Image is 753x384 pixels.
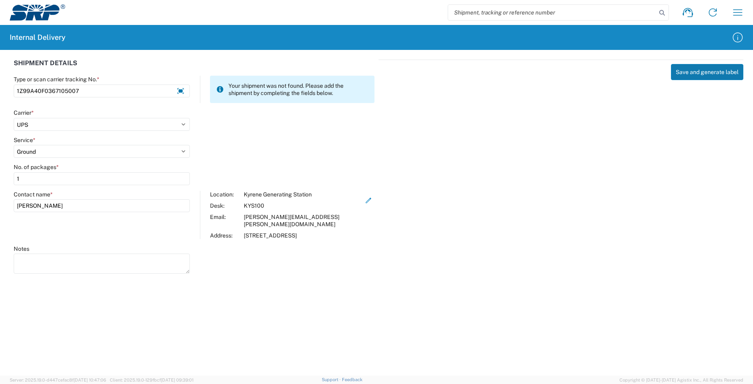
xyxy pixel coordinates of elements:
button: Save and generate label [671,64,743,80]
span: [DATE] 09:39:01 [161,378,193,382]
div: [STREET_ADDRESS] [244,232,362,239]
div: SHIPMENT DETAILS [14,60,374,76]
div: Address: [210,232,240,239]
label: Service [14,136,35,144]
label: Notes [14,245,29,252]
span: [DATE] 10:47:06 [74,378,106,382]
div: [PERSON_NAME][EMAIL_ADDRESS][PERSON_NAME][DOMAIN_NAME] [244,213,362,228]
span: Client: 2025.19.0-129fbcf [110,378,193,382]
label: Type or scan carrier tracking No. [14,76,99,83]
div: KYS100 [244,202,362,209]
input: Shipment, tracking or reference number [448,5,656,20]
a: Support [322,377,342,382]
span: Copyright © [DATE]-[DATE] Agistix Inc., All Rights Reserved [619,376,743,384]
div: Location: [210,191,240,198]
label: Carrier [14,109,34,116]
h2: Internal Delivery [10,33,66,42]
label: Contact name [14,191,53,198]
div: Desk: [210,202,240,209]
div: Email: [210,213,240,228]
span: Your shipment was not found. Please add the shipment by completing the fields below. [228,82,368,97]
a: Feedback [342,377,362,382]
span: Server: 2025.19.0-d447cefac8f [10,378,106,382]
div: Kyrene Generating Station [244,191,362,198]
img: srp [10,4,65,21]
label: No. of packages [14,163,59,171]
